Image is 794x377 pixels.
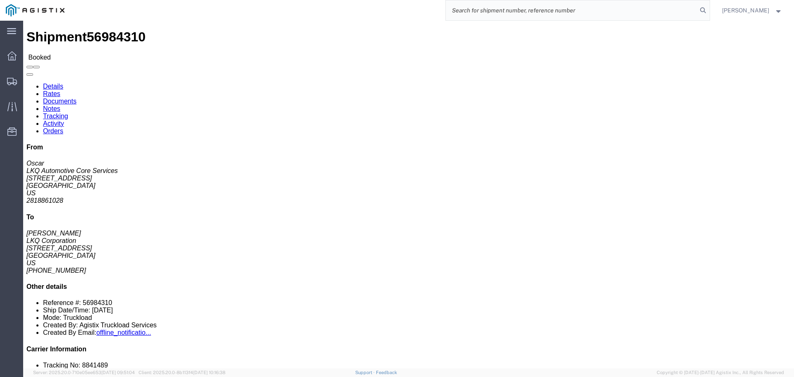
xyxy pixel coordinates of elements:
[722,5,783,15] button: [PERSON_NAME]
[657,369,784,376] span: Copyright © [DATE]-[DATE] Agistix Inc., All Rights Reserved
[23,21,794,368] iframe: FS Legacy Container
[376,370,397,375] a: Feedback
[355,370,376,375] a: Support
[139,370,225,375] span: Client: 2025.20.0-8b113f4
[722,6,769,15] span: Douglas Harris
[101,370,135,375] span: [DATE] 09:51:04
[193,370,225,375] span: [DATE] 10:16:38
[33,370,135,375] span: Server: 2025.20.0-710e05ee653
[6,4,65,17] img: logo
[446,0,697,20] input: Search for shipment number, reference number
